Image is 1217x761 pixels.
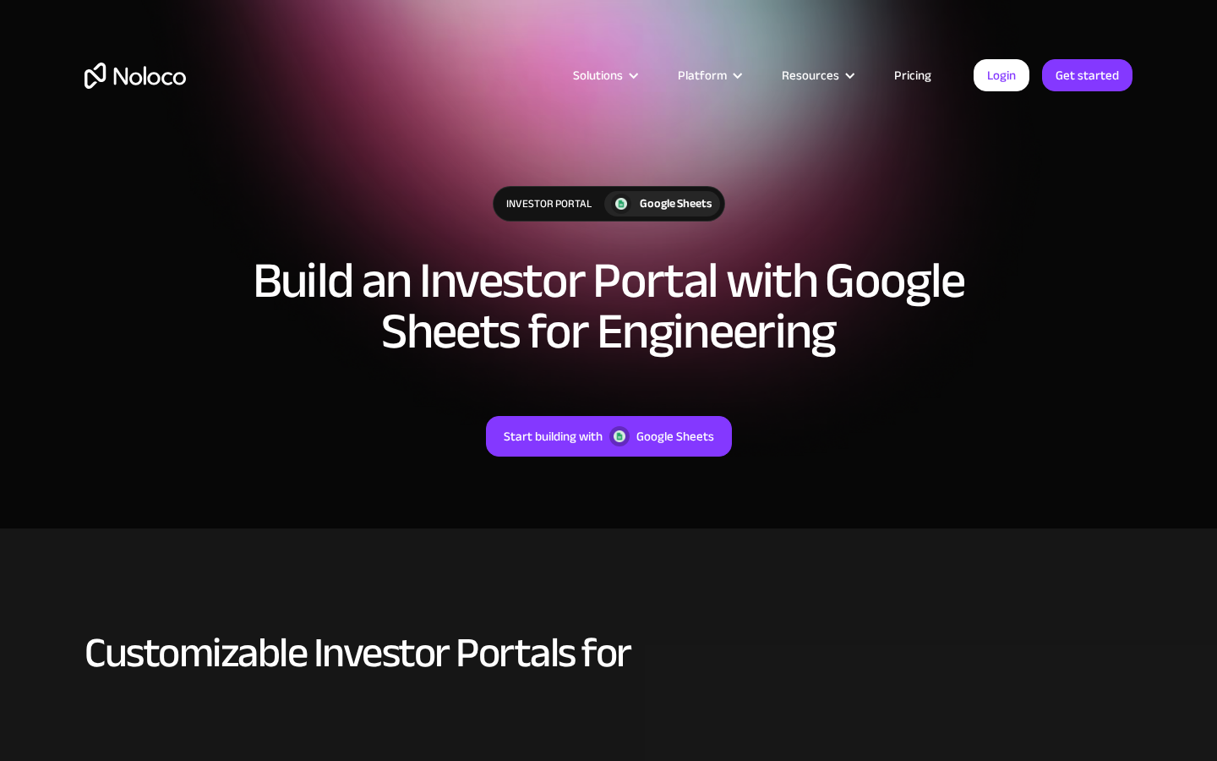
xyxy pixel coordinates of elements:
[657,64,761,86] div: Platform
[640,194,712,213] div: Google Sheets
[678,64,727,86] div: Platform
[85,63,186,89] a: home
[974,59,1029,91] a: Login
[85,630,1132,676] h2: Customizable Investor Portals for
[494,187,604,221] div: Investor Portal
[873,64,952,86] a: Pricing
[552,64,657,86] div: Solutions
[228,255,989,357] h1: Build an Investor Portal with Google Sheets for Engineering
[636,425,714,447] div: Google Sheets
[1042,59,1132,91] a: Get started
[573,64,623,86] div: Solutions
[782,64,839,86] div: Resources
[486,416,732,457] a: Start building withGoogle Sheets
[761,64,873,86] div: Resources
[504,425,603,447] div: Start building with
